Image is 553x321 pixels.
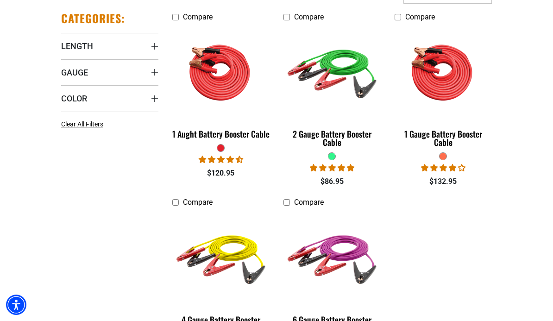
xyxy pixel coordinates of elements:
div: 1 Gauge Battery Booster Cable [395,130,492,146]
a: features 1 Aught Battery Booster Cable [172,26,270,144]
summary: Color [61,85,158,111]
h2: Categories: [61,11,125,25]
span: 5.00 stars [310,164,354,172]
div: $120.95 [172,168,270,179]
img: green [282,27,382,117]
span: Compare [405,13,435,21]
div: $86.95 [283,176,381,187]
img: yellow [171,213,271,302]
span: Gauge [61,67,88,78]
span: Color [61,93,87,104]
a: Clear All Filters [61,120,107,129]
span: Compare [183,13,213,21]
a: green 2 Gauge Battery Booster Cable [283,26,381,152]
div: $132.95 [395,176,492,187]
a: orange 1 Gauge Battery Booster Cable [395,26,492,152]
span: 4.56 stars [199,155,243,164]
span: Compare [183,198,213,207]
summary: Length [61,33,158,59]
span: Compare [294,198,324,207]
div: Accessibility Menu [6,295,26,315]
span: Length [61,41,93,51]
div: 2 Gauge Battery Booster Cable [283,130,381,146]
summary: Gauge [61,59,158,85]
span: Compare [294,13,324,21]
img: features [171,27,271,117]
div: 1 Aught Battery Booster Cable [172,130,270,138]
span: Clear All Filters [61,120,103,128]
img: purple [282,213,382,302]
img: orange [393,27,493,117]
span: 4.00 stars [421,164,465,172]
